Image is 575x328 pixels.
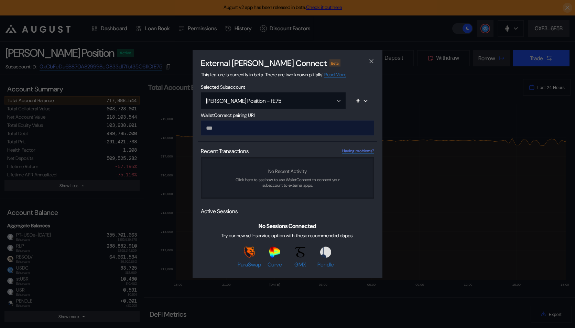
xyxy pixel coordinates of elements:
[295,247,306,258] img: GMX
[263,247,286,268] a: CurveCurve
[268,261,282,268] span: Curve
[201,58,327,68] h2: External [PERSON_NAME] Connect
[201,92,346,109] button: Open menu
[289,247,312,268] a: GMXGMX
[206,97,326,104] div: [PERSON_NAME] Position - fE75
[268,168,307,174] span: No Recent Activity
[238,247,261,268] a: ParaSwapParaSwap
[201,112,374,118] span: WalletConnect pairing URI
[238,261,261,268] span: ParaSwap
[259,222,316,229] span: No Sessions Connected
[221,232,354,238] span: Try our new self-service option with these recommended dapps:
[329,59,340,66] div: Beta
[228,177,347,188] span: Click here to see how to use WalletConnect to connect your subaccount to external apps.
[201,84,374,90] span: Selected Subaccount
[342,148,374,154] a: Having problems?
[201,157,374,199] a: No Recent ActivityClick here to see how to use WalletConnect to connect your subaccount to extern...
[201,208,238,215] span: Active Sessions
[317,261,334,268] span: Pendle
[294,261,306,268] span: GMX
[269,247,280,258] img: Curve
[355,98,361,103] img: chain logo
[366,56,377,67] button: close modal
[244,247,255,258] img: ParaSwap
[201,72,346,78] span: This feature is currently in beta. There are two known pitfalls:
[320,247,331,258] img: Pendle
[324,72,346,78] a: Read More
[314,247,337,268] a: PendlePendle
[201,147,249,155] span: Recent Transactions
[349,92,374,109] button: chain logo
